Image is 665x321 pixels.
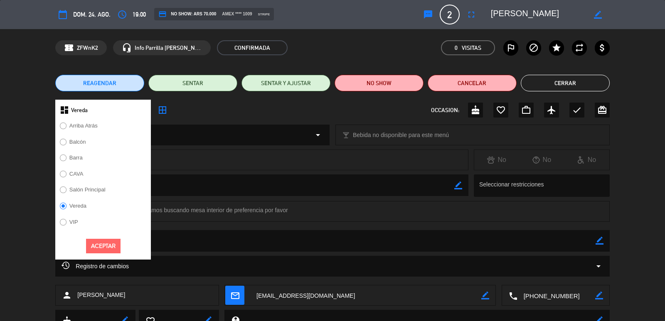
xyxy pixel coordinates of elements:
i: local_bar [342,131,350,139]
span: Bebida no disponible para este menú [353,130,449,140]
span: Info Parrilla [PERSON_NAME] [135,43,202,53]
label: CAVA [69,171,83,176]
label: Salón Principal [69,187,106,192]
label: Vereda [69,203,86,208]
div: No [474,154,519,165]
i: attach_money [597,43,607,53]
i: outlined_flag [506,43,516,53]
i: repeat [574,43,584,53]
label: Barra [69,155,83,160]
i: credit_card [158,10,167,18]
span: 19:00 [133,10,146,20]
i: border_color [481,292,489,299]
i: cake [470,105,480,115]
i: favorite_border [496,105,506,115]
i: star [552,43,562,53]
i: person [62,290,72,300]
label: VIP [69,219,78,225]
button: fullscreen [464,7,479,22]
i: arrow_drop_down [313,130,323,140]
button: Cancelar [428,75,517,91]
span: 2 [440,5,460,25]
button: SENTAR Y AJUSTAR [241,75,330,91]
i: access_time [117,10,127,20]
button: calendar_today [55,7,70,22]
div: No [564,154,609,165]
i: mail_outline [230,291,239,300]
i: border_color [594,11,602,19]
i: arrow_drop_down [594,261,603,271]
i: card_giftcard [597,105,607,115]
i: border_all [158,105,167,115]
label: Balcón [69,139,86,145]
i: work_outline [521,105,531,115]
i: airplanemode_active [547,105,557,115]
span: confirmation_number [64,43,74,53]
div: No [519,154,564,165]
i: block [529,43,539,53]
span: ZFWnK2 [77,43,98,53]
button: NO SHOW [335,75,424,91]
span: [PERSON_NAME] [77,290,125,300]
span: REAGENDAR [83,79,116,88]
span: Registro de cambios [62,261,129,271]
span: dom. 24, ago. [73,10,111,20]
i: border_color [596,237,603,245]
i: local_phone [508,291,517,300]
button: sms [421,7,436,22]
i: sms [423,10,433,20]
button: Cerrar [521,75,610,91]
span: NO SHOW: ARS 70.000 [158,10,216,18]
label: Arriba Atrás [69,123,98,128]
i: border_color [454,181,462,189]
i: calendar_today [58,10,68,20]
i: dashboard [59,105,69,115]
span: Vereda [71,105,88,115]
button: REAGENDAR [55,75,144,91]
em: Visitas [462,43,481,53]
i: fullscreen [466,10,476,20]
div: Confirmation message: Estamos buscando mesa interior de preferencia por favor [55,201,609,222]
button: access_time [115,7,130,22]
span: 0 [455,43,458,53]
span: CONFIRMADA [217,40,288,55]
i: border_color [595,292,603,299]
i: check [572,105,582,115]
button: Aceptar [86,239,121,253]
span: stripe [258,12,270,17]
span: OCCASION: [431,105,459,115]
button: SENTAR [148,75,237,91]
i: headset_mic [122,43,132,53]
